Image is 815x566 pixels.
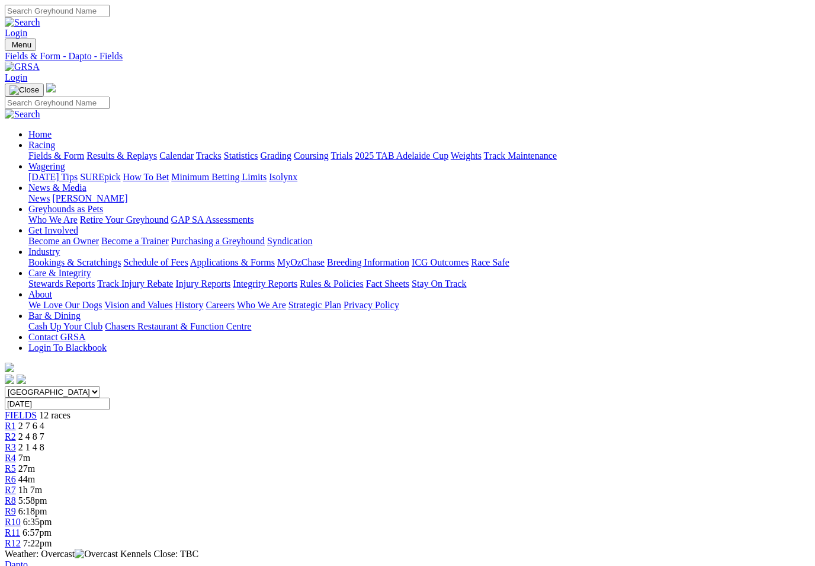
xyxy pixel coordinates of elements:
[5,375,14,384] img: facebook.svg
[18,421,44,431] span: 2 7 6 4
[46,83,56,92] img: logo-grsa-white.png
[471,257,509,267] a: Race Safe
[355,151,448,161] a: 2025 TAB Adelaide Cup
[28,289,52,299] a: About
[18,474,35,484] span: 44m
[267,236,312,246] a: Syndication
[28,151,810,161] div: Racing
[171,172,267,182] a: Minimum Betting Limits
[105,321,251,331] a: Chasers Restaurant & Function Centre
[28,257,121,267] a: Bookings & Scratchings
[97,279,173,289] a: Track Injury Rebate
[5,51,810,62] a: Fields & Form - Dapto - Fields
[5,506,16,516] a: R9
[18,485,42,495] span: 1h 7m
[28,151,84,161] a: Fields & Form
[300,279,364,289] a: Rules & Policies
[28,172,810,183] div: Wagering
[5,72,27,82] a: Login
[86,151,157,161] a: Results & Replays
[52,193,127,203] a: [PERSON_NAME]
[5,485,16,495] a: R7
[5,109,40,120] img: Search
[28,268,91,278] a: Care & Integrity
[5,453,16,463] a: R4
[75,549,118,559] img: Overcast
[18,453,30,463] span: 7m
[28,332,85,342] a: Contact GRSA
[5,62,40,72] img: GRSA
[28,236,810,247] div: Get Involved
[12,40,31,49] span: Menu
[277,257,325,267] a: MyOzChase
[28,247,60,257] a: Industry
[5,549,120,559] span: Weather: Overcast
[28,257,810,268] div: Industry
[206,300,235,310] a: Careers
[28,300,102,310] a: We Love Our Dogs
[28,193,810,204] div: News & Media
[451,151,482,161] a: Weights
[412,279,466,289] a: Stay On Track
[39,410,70,420] span: 12 races
[190,257,275,267] a: Applications & Forms
[5,495,16,506] span: R8
[28,140,55,150] a: Racing
[101,236,169,246] a: Become a Trainer
[28,215,810,225] div: Greyhounds as Pets
[5,463,16,474] a: R5
[28,183,86,193] a: News & Media
[28,215,78,225] a: Who We Are
[237,300,286,310] a: Who We Are
[224,151,258,161] a: Statistics
[17,375,26,384] img: twitter.svg
[28,225,78,235] a: Get Involved
[5,84,44,97] button: Toggle navigation
[28,129,52,139] a: Home
[5,410,37,420] a: FIELDS
[5,517,21,527] a: R10
[18,495,47,506] span: 5:58pm
[5,474,16,484] a: R6
[104,300,172,310] a: Vision and Values
[412,257,469,267] a: ICG Outcomes
[28,321,810,332] div: Bar & Dining
[5,421,16,431] a: R1
[5,363,14,372] img: logo-grsa-white.png
[5,17,40,28] img: Search
[175,300,203,310] a: History
[5,527,20,538] a: R11
[175,279,230,289] a: Injury Reports
[28,193,50,203] a: News
[269,172,297,182] a: Isolynx
[366,279,409,289] a: Fact Sheets
[28,279,95,289] a: Stewards Reports
[171,215,254,225] a: GAP SA Assessments
[123,172,169,182] a: How To Bet
[288,300,341,310] a: Strategic Plan
[80,215,169,225] a: Retire Your Greyhound
[5,398,110,410] input: Select date
[5,431,16,442] a: R2
[28,279,810,289] div: Care & Integrity
[28,172,78,182] a: [DATE] Tips
[28,300,810,311] div: About
[233,279,297,289] a: Integrity Reports
[23,517,52,527] span: 6:35pm
[5,538,21,548] a: R12
[327,257,409,267] a: Breeding Information
[261,151,291,161] a: Grading
[484,151,557,161] a: Track Maintenance
[23,538,52,548] span: 7:22pm
[23,527,52,538] span: 6:57pm
[5,442,16,452] a: R3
